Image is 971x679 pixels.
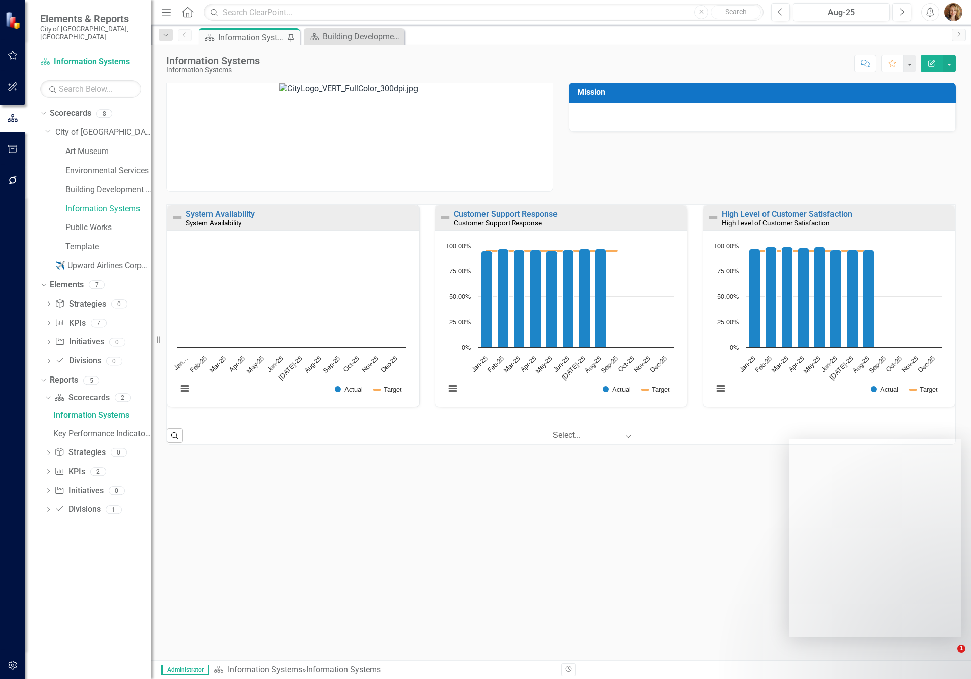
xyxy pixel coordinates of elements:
[814,247,825,347] path: May-25, 99. Actual.
[711,5,761,19] button: Search
[722,219,830,227] small: High Level of Customer Satisfaction
[323,30,402,43] div: Building Development Services
[322,355,341,374] text: Sep-25
[115,394,131,402] div: 2
[796,7,886,19] div: Aug-25
[111,448,127,457] div: 0
[910,386,938,393] button: Show Target
[765,247,776,347] path: Feb-25, 99. Actual.
[439,212,451,224] img: Not Defined
[54,485,103,497] a: Initiatives
[793,3,890,21] button: Aug-25
[55,355,101,367] a: Divisions
[584,355,603,374] text: Aug-25
[54,392,109,404] a: Scorecards
[717,268,739,275] text: 75.00%
[828,355,855,382] text: [DATE]-25
[749,246,934,348] g: Actual, series 1 of 2. Bar series with 12 bars.
[852,355,871,374] text: Aug-25
[454,209,558,219] a: Customer Support Response
[335,386,363,393] button: Show Actual
[868,355,887,374] text: Sep-25
[189,355,208,374] text: Feb-25
[546,251,557,347] path: May-25, 95. Actual.
[109,486,125,495] div: 0
[449,268,471,275] text: 75.00%
[617,355,636,373] text: Oct-25
[106,357,122,365] div: 0
[172,241,414,404] div: Chart. Highcharts interactive chart.
[471,355,489,373] text: Jan-25
[111,299,127,308] div: 0
[754,355,773,374] text: Feb-25
[722,209,852,219] a: High Level of Customer Satisfaction
[167,205,420,407] div: Double-Click to Edit
[487,355,505,374] text: Feb-25
[781,247,792,347] path: Mar-25, 99. Actual.
[83,376,99,385] div: 5
[55,298,106,310] a: Strategies
[54,466,85,478] a: KPIs
[186,209,255,219] a: System Availability
[65,184,151,196] a: Building Development Services
[717,319,739,326] text: 25.00%
[717,294,739,300] text: 50.00%
[600,355,619,374] text: Sep-25
[228,665,302,674] a: Information Systems
[380,355,399,374] text: Dec-25
[246,355,265,375] text: May-25
[503,355,521,374] text: Mar-25
[374,386,402,393] button: Show Target
[579,249,590,347] path: Jul-25, 97. Actual.
[513,250,524,347] path: Mar-25, 96. Actual.
[440,241,682,404] div: Chart. Highcharts interactive chart.
[161,665,209,675] span: Administrator
[55,336,104,348] a: Initiatives
[266,355,285,373] text: Jun-25
[89,281,105,289] div: 7
[186,219,241,227] small: System Availability
[53,411,151,420] div: Information Systems
[278,355,304,382] text: [DATE]-25
[53,429,151,438] div: Key Performance Indicator Report
[171,212,183,224] img: Not Defined
[520,355,538,373] text: Apr-25
[54,447,105,459] a: Strategies
[714,243,739,250] text: 100.00%
[562,250,573,347] path: Jun-25, 96. Actual.
[871,386,898,393] button: Show Actual
[218,31,285,44] div: Information Systems
[50,108,91,119] a: Scorecards
[204,4,764,21] input: Search ClearPoint...
[771,355,789,374] text: Mar-25
[708,241,947,404] svg: Interactive chart
[55,260,151,272] a: ✈️ Upward Airlines Corporate
[552,355,571,373] text: Jun-25
[820,355,839,373] text: Jun-25
[446,243,471,250] text: 100.00%
[481,246,666,348] g: Actual, series 1 of 2. Bar series with 12 bars.
[789,439,961,637] iframe: Intercom live chat message
[172,241,411,404] svg: Interactive chart
[50,374,78,386] a: Reports
[55,318,85,329] a: KPIs
[306,30,402,43] a: Building Development Services
[449,319,471,326] text: 25.00%
[209,355,227,374] text: Mar-25
[454,219,542,227] small: Customer Support Response
[708,241,950,404] div: Chart. Highcharts interactive chart.
[5,12,23,29] img: ClearPoint Strategy
[361,355,380,374] text: Nov-25
[830,250,841,347] path: Jun-25, 96. Actual.
[484,249,618,253] g: Target, series 2 of 2. Line with 12 data points.
[957,645,965,653] span: 1
[561,355,587,382] text: [DATE]-25
[603,386,631,393] button: Show Actual
[54,504,100,515] a: Divisions
[577,88,951,97] h3: Mission
[798,248,809,347] path: Apr-25, 98. Actual.
[214,664,553,676] div: »
[649,355,668,374] text: Dec-25
[304,355,323,374] text: Aug-25
[65,203,151,215] a: Information Systems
